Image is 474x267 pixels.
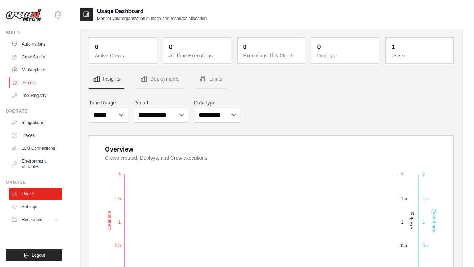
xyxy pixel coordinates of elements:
[401,243,407,248] tspan: 0.5
[9,90,62,101] a: Tool Registry
[6,30,62,36] div: Build
[9,51,62,63] a: Crew Studio
[317,42,321,52] div: 0
[423,220,425,225] tspan: 1
[107,211,112,231] text: Creations
[401,173,403,178] tspan: 2
[243,52,301,59] dt: Executions This Month
[89,99,128,106] label: Time Range
[410,212,415,229] text: Deploys
[423,196,429,201] tspan: 1.5
[105,154,445,161] dt: Crews created, Deploys, and Crew executions
[169,42,173,52] div: 0
[97,7,207,16] h2: Usage Dashboard
[9,201,62,212] a: Settings
[6,180,62,185] div: Manage
[9,77,63,88] a: Agents
[401,196,407,201] tspan: 1.5
[22,217,42,222] span: Resources
[423,243,429,248] tspan: 0.5
[118,173,121,178] tspan: 2
[89,70,454,89] nav: Tabs
[9,155,62,173] a: Environment Variables
[9,38,62,50] a: Automations
[105,144,133,154] div: Overview
[9,117,62,128] a: Integrations
[89,70,124,89] button: Insights
[95,42,98,52] div: 0
[9,64,62,76] a: Marketplace
[9,130,62,141] a: Traces
[134,99,189,106] label: Period
[136,70,184,89] button: Deployments
[6,108,62,114] div: Operate
[243,42,247,52] div: 0
[9,214,62,225] button: Resources
[194,99,240,106] label: Data type
[317,52,375,59] dt: Deploys
[97,16,207,21] p: Monitor your organization's usage and resource allocation
[9,188,62,200] a: Usage
[169,52,227,59] dt: All Time Executions
[432,209,437,232] text: Executions
[423,173,425,178] tspan: 2
[195,70,227,89] button: Limits
[6,8,41,22] img: Logo
[115,243,121,248] tspan: 0.5
[95,52,153,59] dt: Active Crews
[401,220,403,225] tspan: 1
[9,143,62,154] a: LLM Connections
[32,252,45,258] span: Logout
[6,249,62,261] button: Logout
[391,52,449,59] dt: Users
[115,196,121,201] tspan: 1.5
[118,220,121,225] tspan: 1
[391,42,395,52] div: 1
